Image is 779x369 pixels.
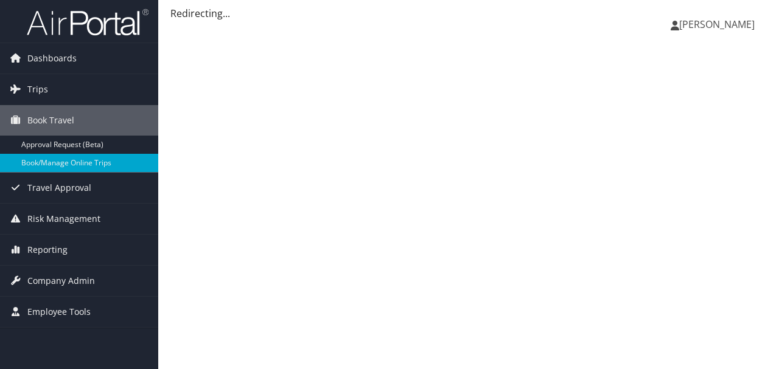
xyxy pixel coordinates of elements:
[27,235,68,265] span: Reporting
[27,8,148,36] img: airportal-logo.png
[27,204,100,234] span: Risk Management
[170,6,767,21] div: Redirecting...
[27,105,74,136] span: Book Travel
[679,18,755,31] span: [PERSON_NAME]
[27,173,91,203] span: Travel Approval
[27,74,48,105] span: Trips
[27,43,77,74] span: Dashboards
[671,6,767,43] a: [PERSON_NAME]
[27,266,95,296] span: Company Admin
[27,297,91,327] span: Employee Tools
